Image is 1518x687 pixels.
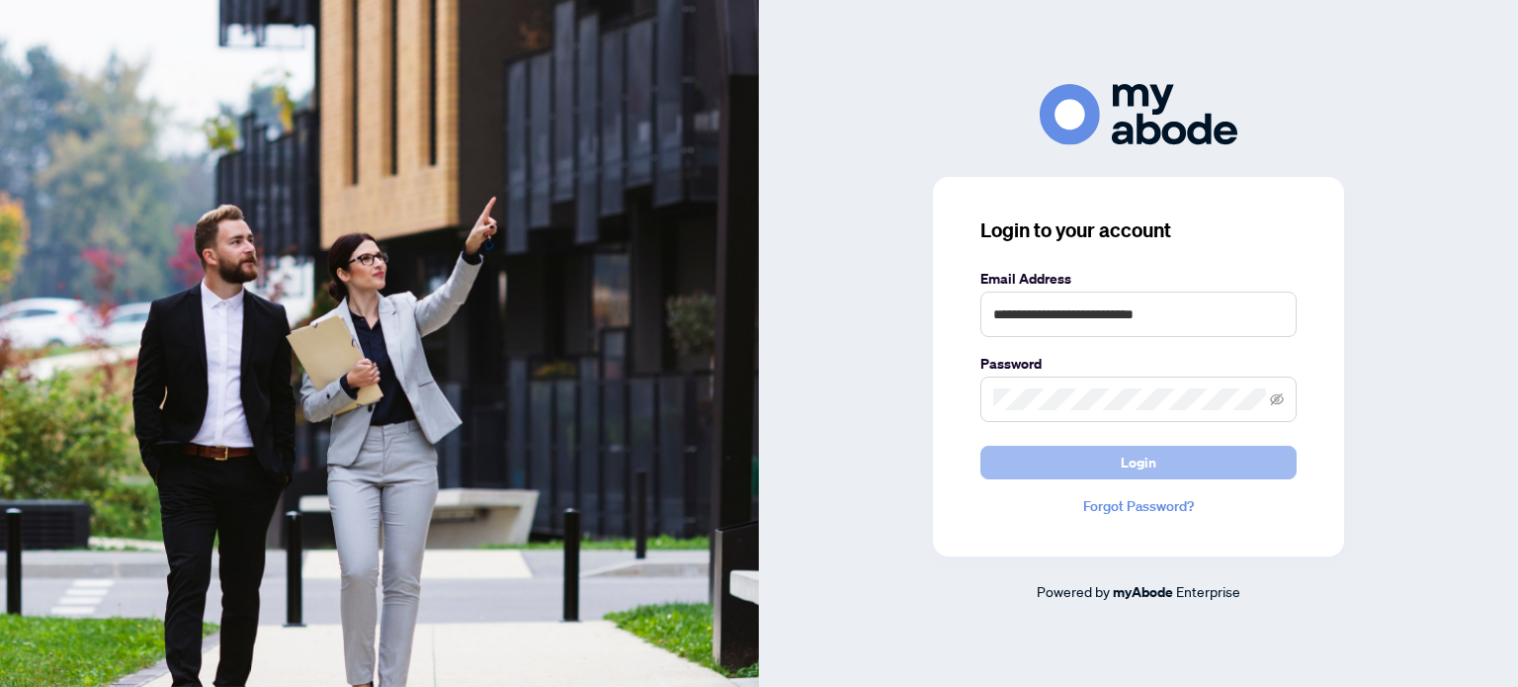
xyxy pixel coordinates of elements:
[1121,447,1156,478] span: Login
[980,268,1297,290] label: Email Address
[1176,582,1240,600] span: Enterprise
[980,353,1297,375] label: Password
[980,495,1297,517] a: Forgot Password?
[1040,84,1237,144] img: ma-logo
[980,446,1297,479] button: Login
[1037,582,1110,600] span: Powered by
[1270,392,1284,406] span: eye-invisible
[1113,581,1173,603] a: myAbode
[980,216,1297,244] h3: Login to your account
